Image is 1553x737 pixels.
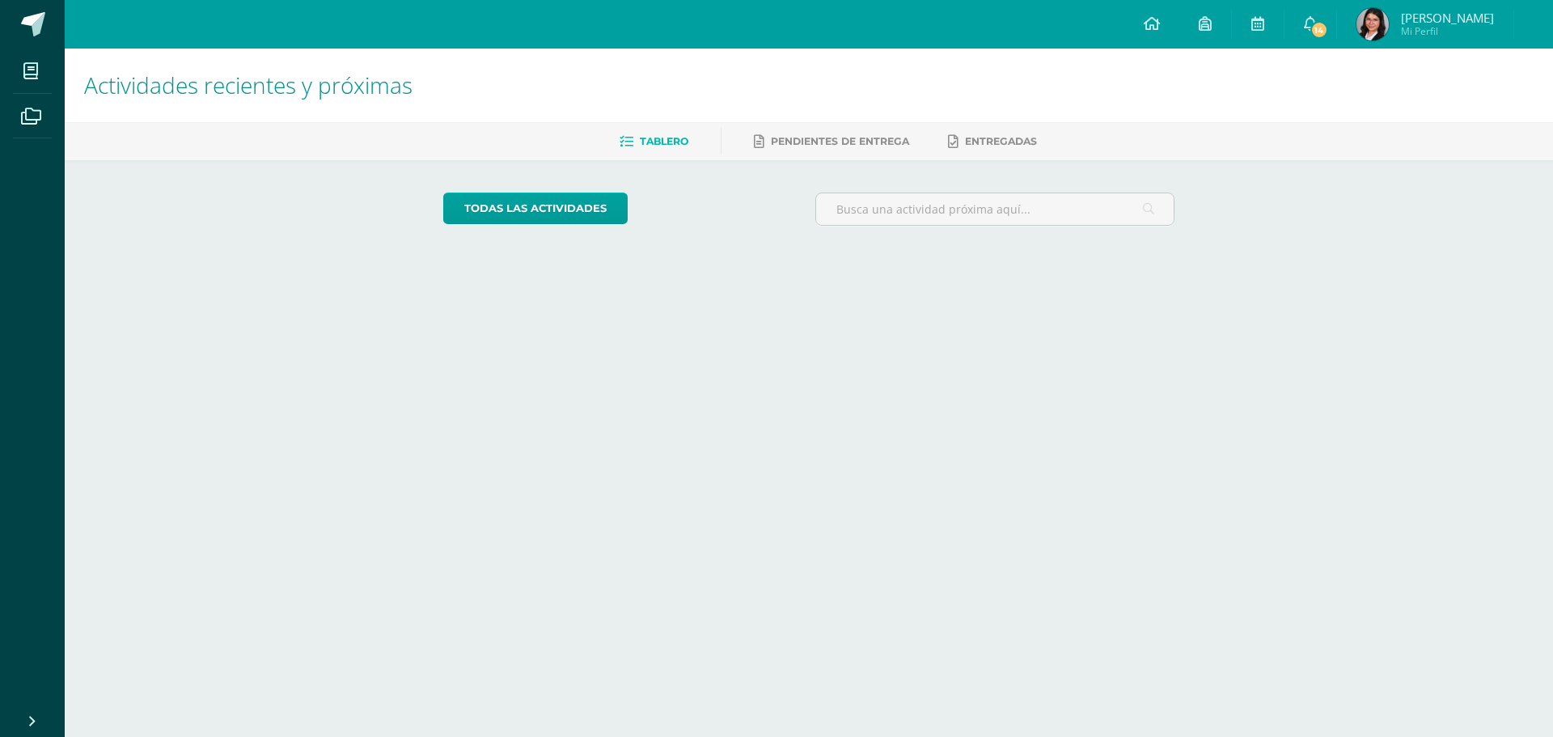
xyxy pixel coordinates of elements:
span: Tablero [640,135,688,147]
a: Pendientes de entrega [754,129,909,155]
a: Tablero [620,129,688,155]
img: c80106f381e3b0861f40f69dc4c4b64b.png [1356,8,1389,40]
a: Entregadas [948,129,1037,155]
span: Pendientes de entrega [771,135,909,147]
span: 14 [1310,21,1328,39]
input: Busca una actividad próxima aquí... [816,193,1174,225]
span: Actividades recientes y próximas [84,70,413,100]
span: Entregadas [965,135,1037,147]
a: todas las Actividades [443,193,628,224]
span: Mi Perfil [1401,24,1494,38]
span: [PERSON_NAME] [1401,10,1494,26]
